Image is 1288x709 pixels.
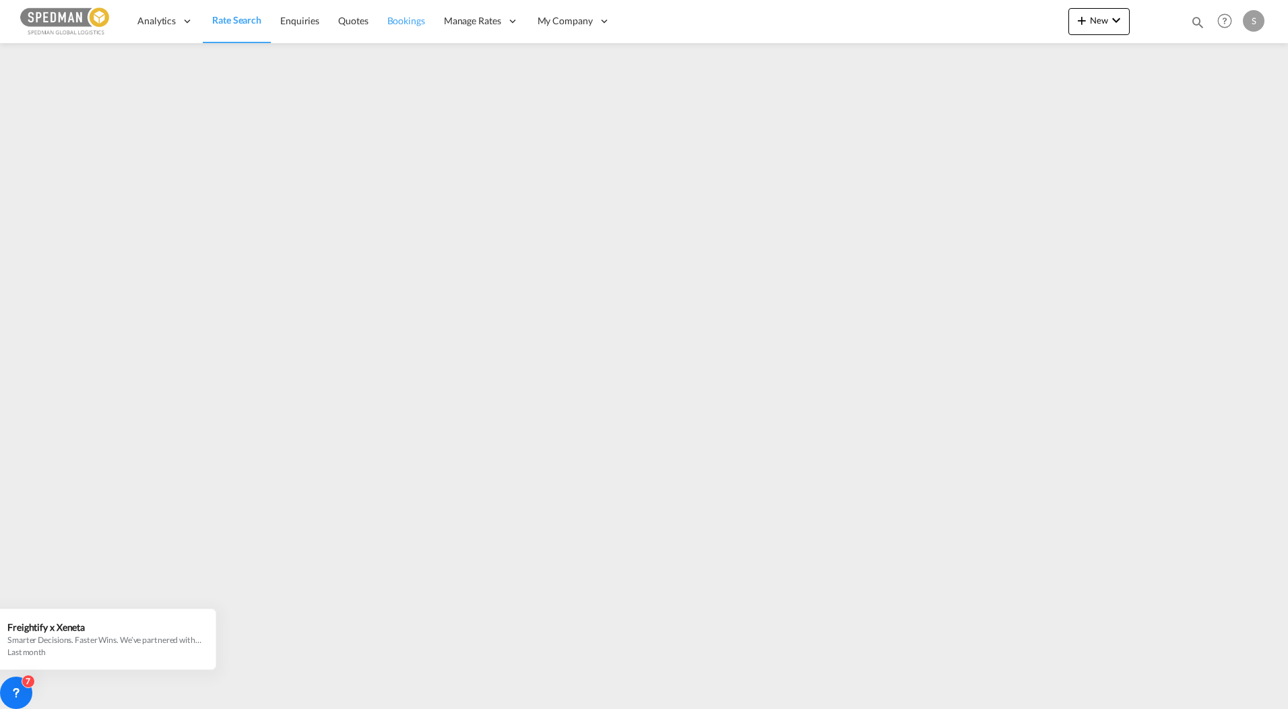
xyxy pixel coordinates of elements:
div: S [1243,10,1264,32]
span: Manage Rates [444,14,501,28]
span: Quotes [338,15,368,26]
span: New [1074,15,1124,26]
span: Rate Search [212,14,261,26]
div: Help [1213,9,1243,34]
div: icon-magnify [1190,15,1205,35]
img: c12ca350ff1b11efb6b291369744d907.png [20,6,111,36]
span: Help [1213,9,1236,32]
button: icon-plus 400-fgNewicon-chevron-down [1068,8,1130,35]
span: Enquiries [280,15,319,26]
span: My Company [538,14,593,28]
md-icon: icon-plus 400-fg [1074,12,1090,28]
md-icon: icon-magnify [1190,15,1205,30]
span: Analytics [137,14,176,28]
md-icon: icon-chevron-down [1108,12,1124,28]
span: Bookings [387,15,425,26]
